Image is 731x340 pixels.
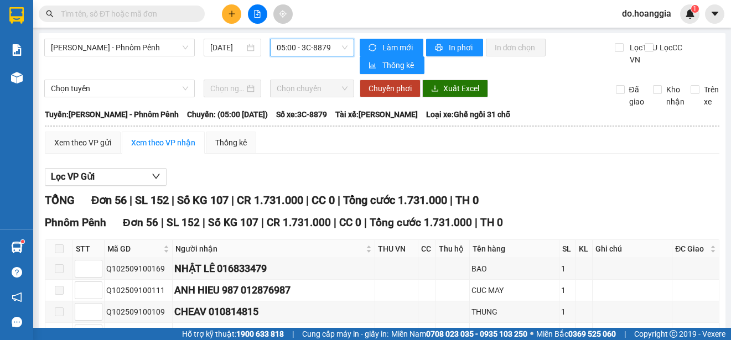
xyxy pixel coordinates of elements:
span: Tổng cước 1.731.000 [370,216,472,229]
div: THUNG [471,306,558,318]
div: Thống kê [215,137,247,149]
span: Chọn tuyến [51,80,188,97]
span: | [334,216,336,229]
span: | [203,216,205,229]
span: Tài xế: [PERSON_NAME] [335,108,418,121]
span: sync [369,44,378,53]
div: CHEAV 010814815 [174,304,374,320]
div: CUC MAY [471,284,558,296]
span: 05:00 - 3C-8879 [277,39,348,56]
strong: 1900 633 818 [236,329,284,338]
div: Xem theo VP nhận [131,137,195,149]
span: Đơn 56 [123,216,158,229]
b: Tuyến: [PERSON_NAME] - Phnôm Pênh [45,110,179,119]
th: STT [73,240,105,258]
span: notification [12,292,22,302]
span: | [624,328,626,340]
span: Người nhận [175,243,364,255]
span: caret-down [710,9,720,19]
span: Miền Nam [391,328,527,340]
span: Cung cấp máy in - giấy in: [302,328,388,340]
div: Q102509100111 [106,284,170,296]
span: file-add [253,10,261,18]
span: TỔNG [45,193,75,207]
span: | [306,193,309,207]
td: Q102509100109 [105,301,173,323]
th: SL [559,240,576,258]
button: In đơn chọn [486,39,546,56]
span: | [475,216,478,229]
span: Mã GD [107,243,161,255]
th: CC [418,240,436,258]
button: Lọc VP Gửi [45,168,167,186]
span: Kho nhận [662,83,689,108]
span: TH 0 [455,193,479,207]
span: aim [279,10,287,18]
button: Chuyển phơi [360,80,421,97]
span: Lọc THU VN [625,41,659,66]
span: CC 0 [312,193,335,207]
span: 1 [693,5,697,13]
span: ĐC Giao [675,243,708,255]
span: SL 152 [135,193,169,207]
th: Ghi chú [593,240,672,258]
th: KL [576,240,593,258]
span: SL 152 [167,216,200,229]
button: caret-down [705,4,724,24]
span: TH 0 [480,216,503,229]
td: Q102509100169 [105,258,173,280]
span: search [46,10,54,18]
img: solution-icon [11,44,23,56]
span: Miền Bắc [536,328,616,340]
span: download [431,85,439,93]
th: THU VN [375,240,418,258]
span: copyright [670,330,677,338]
span: do.hoanggia [613,7,680,20]
button: syncLàm mới [360,39,423,56]
strong: 0369 525 060 [568,329,616,338]
span: | [450,193,453,207]
button: downloadXuất Excel [422,80,488,97]
span: Thống kê [382,59,416,71]
input: 11/09/2025 [210,41,245,54]
sup: 1 [691,5,699,13]
span: Chuyến: (05:00 [DATE]) [187,108,268,121]
span: Số KG 107 [208,216,258,229]
span: Lọc VP Gửi [51,170,95,184]
strong: 0708 023 035 - 0935 103 250 [426,329,527,338]
span: | [161,216,164,229]
span: Lọc CC [655,41,684,54]
input: Chọn ngày [210,82,245,95]
span: Đơn 56 [91,193,127,207]
span: bar-chart [369,61,378,70]
span: Trên xe [699,83,723,108]
button: file-add [248,4,267,24]
span: Phnôm Pênh [45,216,106,229]
td: Q102509100111 [105,280,173,301]
div: 1 [561,306,573,318]
span: | [292,328,294,340]
div: NHẬT LÊ 016833479 [174,261,374,276]
span: | [338,193,340,207]
span: Hỗ trợ kỹ thuật: [182,328,284,340]
input: Tìm tên, số ĐT hoặc mã đơn [61,8,191,20]
span: | [129,193,132,207]
span: Số xe: 3C-8879 [276,108,327,121]
span: Làm mới [382,41,414,54]
span: CR 1.731.000 [237,193,303,207]
img: warehouse-icon [11,72,23,83]
div: Xem theo VP gửi [54,137,111,149]
span: Hồ Chí Minh - Phnôm Pênh [51,39,188,56]
div: ANH HIEU 987 012876987 [174,283,374,298]
span: plus [228,10,236,18]
div: Q102509100143 [106,327,170,339]
th: Tên hàng [470,240,560,258]
span: question-circle [12,267,22,278]
span: CC 0 [339,216,361,229]
span: Xuất Excel [443,82,479,95]
span: Đã giao [625,83,649,108]
img: logo-vxr [9,7,24,24]
button: plus [222,4,241,24]
button: aim [273,4,293,24]
div: 1 [561,263,573,275]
